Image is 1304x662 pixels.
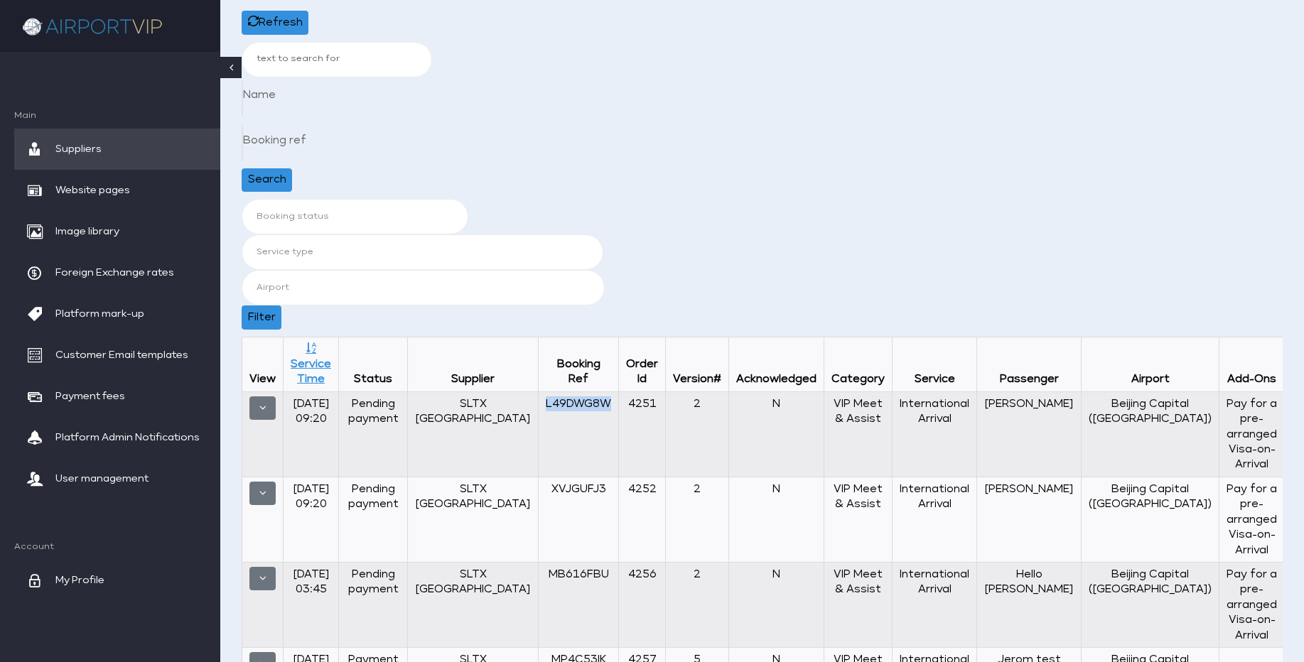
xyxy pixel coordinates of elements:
a: Platform mark-up [14,293,220,335]
span: Platform mark-up [55,293,144,335]
td: Pay for a pre-arranged Visa-on-Arrival [1219,391,1285,477]
td: SLTX [GEOGRAPHIC_DATA] [408,477,539,562]
a: Website pages [14,170,220,211]
th: Airport [1082,337,1219,391]
span: Image library [55,211,119,252]
td: Hello [PERSON_NAME] [977,562,1082,647]
td: International Arrival [893,477,977,562]
label: Booking ref [242,123,306,161]
td: N [729,477,824,562]
td: Pay for a pre-arranged Visa-on-Arrival [1219,477,1285,562]
td: [PERSON_NAME] [977,391,1082,477]
label: Name [242,77,276,116]
td: [DATE] 09:20 [284,391,339,477]
button: Search [242,168,292,192]
a: Payment fees [14,376,220,417]
td: Pay for a pre-arranged Visa-on-Arrival [1219,562,1285,647]
button: Filter [242,305,281,330]
td: [DATE] 03:45 [284,562,339,647]
td: VIP Meet & Assist [824,562,893,647]
td: Beijing Capital ([GEOGRAPHIC_DATA]) [1082,562,1219,647]
a: Service Time [291,344,331,385]
th: Add-ons [1219,337,1285,391]
th: Acknowledged [729,337,824,391]
td: VIP Meet & Assist [824,391,893,477]
img: company logo here [21,11,163,41]
a: My Profile [14,560,220,601]
span: Main [14,111,220,121]
th: Order Id [619,337,666,391]
td: N [729,391,824,477]
button: Refresh [242,11,308,35]
th: Supplier [408,337,539,391]
td: Beijing Capital ([GEOGRAPHIC_DATA]) [1082,477,1219,562]
span: Suppliers [55,129,102,170]
input: Booking ref [242,126,243,161]
span: Payment fees [55,376,125,417]
a: Customer Email templates [14,335,220,376]
td: 4256 [619,562,666,647]
a: Foreign Exchange rates [14,252,220,293]
a: Suppliers [14,129,220,170]
span: Website pages [55,170,130,211]
td: International Arrival [893,562,977,647]
span: Platform Admin Notifications [55,417,200,458]
span: User management [55,458,149,499]
td: 2 [666,477,729,562]
th: Service [893,337,977,391]
td: Pending payment [339,477,408,562]
td: Pending payment [339,562,408,647]
td: N [729,562,824,647]
td: Beijing Capital ([GEOGRAPHIC_DATA]) [1082,391,1219,477]
span: My Profile [55,560,104,601]
td: Pending payment [339,391,408,477]
span: Account [14,542,220,553]
th: Category [824,337,893,391]
td: [PERSON_NAME] [977,477,1082,562]
th: Version# [666,337,729,391]
td: SLTX [GEOGRAPHIC_DATA] [408,391,539,477]
th: View [242,337,284,391]
td: SLTX [GEOGRAPHIC_DATA] [408,562,539,647]
td: 2 [666,391,729,477]
a: User management [14,458,220,499]
th: Passenger [977,337,1082,391]
span: Customer Email templates [55,335,188,376]
td: International Arrival [893,391,977,477]
td: 4251 [619,391,666,477]
td: XVJGUFJ3 [539,477,619,562]
td: [DATE] 09:20 [284,477,339,562]
a: Image library [14,211,220,252]
a: Platform Admin Notifications [14,417,220,458]
td: 2 [666,562,729,647]
td: L49DWG8W [539,391,619,477]
input: text to search for [242,42,432,77]
th: Booking Ref [539,337,619,391]
span: Foreign Exchange rates [55,252,174,293]
td: VIP Meet & Assist [824,477,893,562]
input: Name [242,80,243,116]
td: MB616FBU [539,562,619,647]
td: 4252 [619,477,666,562]
th: Status [339,337,408,391]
